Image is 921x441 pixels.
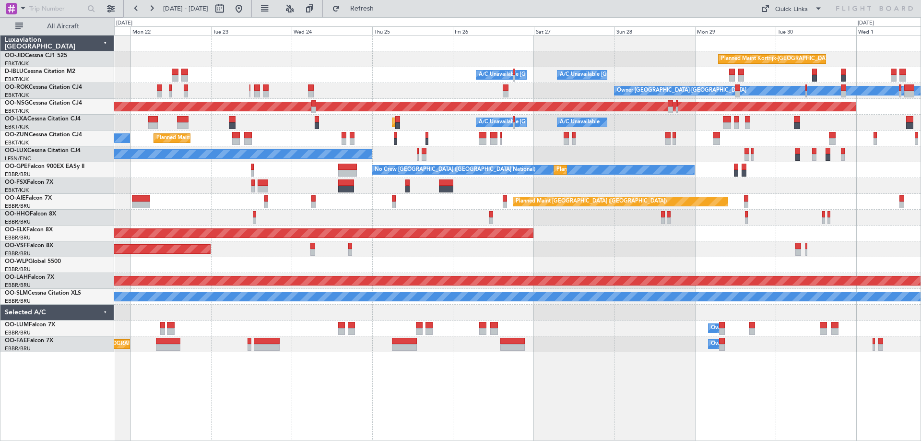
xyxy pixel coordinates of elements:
a: OO-HHOFalcon 8X [5,211,56,217]
a: OO-ROKCessna Citation CJ4 [5,84,82,90]
span: OO-ROK [5,84,29,90]
span: All Aircraft [25,23,101,30]
span: OO-LUM [5,322,29,328]
a: EBBR/BRU [5,329,31,336]
a: LFSN/ENC [5,155,31,162]
div: Planned Maint Kortrijk-[GEOGRAPHIC_DATA] [721,52,833,66]
span: OO-LUX [5,148,27,154]
a: OO-FAEFalcon 7X [5,338,53,344]
span: OO-ZUN [5,132,29,138]
span: [DATE] - [DATE] [163,4,208,13]
div: Tue 30 [776,26,856,35]
input: Trip Number [29,1,84,16]
a: EBBR/BRU [5,266,31,273]
div: Sat 27 [534,26,614,35]
a: OO-LUMFalcon 7X [5,322,55,328]
span: Refresh [342,5,382,12]
a: OO-WLPGlobal 5500 [5,259,61,264]
div: [DATE] [858,19,874,27]
div: Planned Maint [GEOGRAPHIC_DATA] ([GEOGRAPHIC_DATA]) [516,194,667,209]
a: EBKT/KJK [5,92,29,99]
button: All Aircraft [11,19,104,34]
div: Owner Melsbroek Air Base [711,337,776,351]
span: OO-WLP [5,259,28,264]
span: D-IBLU [5,69,24,74]
div: A/C Unavailable [GEOGRAPHIC_DATA] ([GEOGRAPHIC_DATA] National) [479,68,657,82]
a: EBKT/KJK [5,123,29,131]
span: OO-LAH [5,274,28,280]
a: OO-ZUNCessna Citation CJ4 [5,132,82,138]
a: EBKT/KJK [5,76,29,83]
a: D-IBLUCessna Citation M2 [5,69,75,74]
span: OO-NSG [5,100,29,106]
a: EBKT/KJK [5,107,29,115]
a: EBKT/KJK [5,60,29,67]
span: OO-GPE [5,164,27,169]
a: EBKT/KJK [5,139,29,146]
div: Planned Maint [GEOGRAPHIC_DATA] ([GEOGRAPHIC_DATA] National) [556,163,730,177]
span: OO-LXA [5,116,27,122]
a: OO-LXACessna Citation CJ4 [5,116,81,122]
span: OO-ELK [5,227,26,233]
a: OO-NSGCessna Citation CJ4 [5,100,82,106]
div: Planned Maint Kortrijk-[GEOGRAPHIC_DATA] [156,131,268,145]
a: EBKT/KJK [5,187,29,194]
a: EBBR/BRU [5,234,31,241]
span: OO-SLM [5,290,28,296]
div: [DATE] [116,19,132,27]
div: A/C Unavailable [560,115,600,130]
a: EBBR/BRU [5,250,31,257]
span: OO-FAE [5,338,27,344]
span: OO-JID [5,53,25,59]
a: OO-LUXCessna Citation CJ4 [5,148,81,154]
a: EBBR/BRU [5,282,31,289]
a: OO-LAHFalcon 7X [5,274,54,280]
a: OO-AIEFalcon 7X [5,195,52,201]
a: EBBR/BRU [5,171,31,178]
a: EBBR/BRU [5,345,31,352]
button: Quick Links [756,1,827,16]
span: OO-FSX [5,179,27,185]
div: Planned Maint Kortrijk-[GEOGRAPHIC_DATA] [395,115,507,130]
div: A/C Unavailable [GEOGRAPHIC_DATA] ([GEOGRAPHIC_DATA] National) [479,115,657,130]
div: Sun 28 [614,26,695,35]
div: Owner Melsbroek Air Base [711,321,776,335]
span: OO-AIE [5,195,25,201]
a: OO-VSFFalcon 8X [5,243,53,249]
div: Wed 24 [292,26,372,35]
div: Fri 26 [453,26,533,35]
div: A/C Unavailable [GEOGRAPHIC_DATA]-[GEOGRAPHIC_DATA] [560,68,713,82]
div: Mon 29 [695,26,776,35]
button: Refresh [328,1,385,16]
span: OO-HHO [5,211,30,217]
a: OO-SLMCessna Citation XLS [5,290,81,296]
a: EBBR/BRU [5,218,31,226]
a: EBBR/BRU [5,298,31,305]
a: OO-FSXFalcon 7X [5,179,53,185]
span: OO-VSF [5,243,27,249]
a: EBBR/BRU [5,203,31,210]
a: OO-JIDCessna CJ1 525 [5,53,67,59]
div: Tue 23 [211,26,292,35]
div: Quick Links [775,5,808,14]
div: Thu 25 [372,26,453,35]
a: OO-ELKFalcon 8X [5,227,53,233]
a: OO-GPEFalcon 900EX EASy II [5,164,84,169]
div: Owner [GEOGRAPHIC_DATA]-[GEOGRAPHIC_DATA] [617,83,746,98]
div: No Crew [GEOGRAPHIC_DATA] ([GEOGRAPHIC_DATA] National) [375,163,535,177]
div: Mon 22 [130,26,211,35]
